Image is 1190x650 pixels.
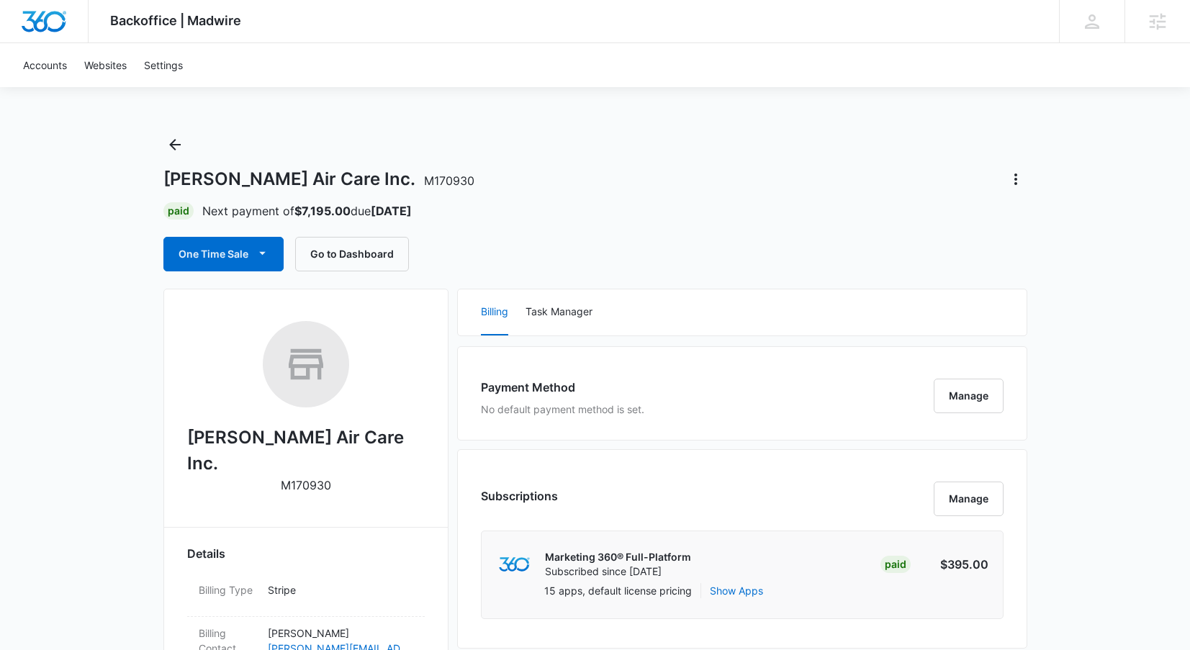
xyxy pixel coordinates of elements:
button: Manage [934,482,1004,516]
p: Stripe [268,582,413,597]
h3: Subscriptions [481,487,558,505]
button: One Time Sale [163,237,284,271]
p: [PERSON_NAME] [268,626,413,641]
a: Settings [135,43,191,87]
p: 15 apps, default license pricing [544,583,692,598]
p: Subscribed since [DATE] [545,564,691,579]
div: Paid [880,556,911,573]
div: Billing TypeStripe [187,574,425,617]
span: M170930 [424,173,474,188]
button: Back [163,133,186,156]
h1: [PERSON_NAME] Air Care Inc. [163,168,474,190]
button: Task Manager [526,289,592,335]
button: Actions [1004,168,1027,191]
dt: Billing Type [199,582,256,597]
p: No default payment method is set. [481,402,644,417]
p: $395.00 [921,556,988,573]
button: Go to Dashboard [295,237,409,271]
p: M170930 [281,477,331,494]
span: Details [187,545,225,562]
strong: [DATE] [371,204,412,218]
strong: $7,195.00 [294,204,351,218]
h3: Payment Method [481,379,644,396]
p: Marketing 360® Full-Platform [545,550,691,564]
p: Next payment of due [202,202,412,220]
span: Backoffice | Madwire [110,13,241,28]
h2: [PERSON_NAME] Air Care Inc. [187,425,425,477]
button: Billing [481,289,508,335]
button: Show Apps [710,583,763,598]
img: marketing360Logo [499,557,530,572]
div: Paid [163,202,194,220]
a: Accounts [14,43,76,87]
button: Manage [934,379,1004,413]
a: Websites [76,43,135,87]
